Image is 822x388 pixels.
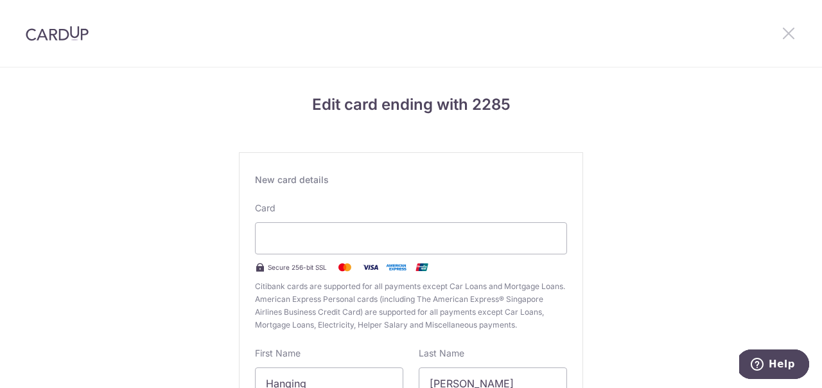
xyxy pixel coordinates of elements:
h4: Edit card ending with 2285 [239,93,583,116]
iframe: Opens a widget where you can find more information [739,349,809,382]
span: Secure 256-bit SSL [268,262,327,272]
span: Help [30,9,56,21]
img: .alt.unionpay [409,260,435,275]
div: New card details [255,173,567,186]
img: .alt.amex [383,260,409,275]
iframe: Secure card payment input frame [266,231,556,246]
img: Mastercard [332,260,358,275]
label: Card [255,202,275,215]
img: Visa [358,260,383,275]
label: First Name [255,347,301,360]
span: Citibank cards are supported for all payments except Car Loans and Mortgage Loans. American Expre... [255,280,567,331]
label: Last Name [419,347,464,360]
img: CardUp [26,26,89,41]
